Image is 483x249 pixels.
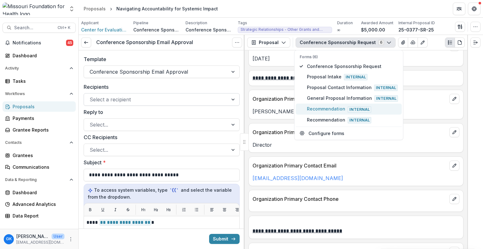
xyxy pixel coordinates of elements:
[81,26,128,33] a: Center for Evaluation Innovation Inc
[56,24,72,31] div: Ctrl + K
[449,194,459,204] button: edit
[253,162,447,169] p: Organization Primary Contact Email
[296,37,396,48] button: Conference Sponsorship Request6
[192,205,202,215] button: List
[13,115,71,122] div: Payments
[219,205,230,215] button: Align center
[3,101,76,112] a: Proposals
[445,37,455,48] button: Plaintext view
[247,37,290,48] button: Proposal
[307,63,398,70] span: Conference Sponsorship Request
[133,26,180,33] p: Conference Sponsorship
[3,175,76,185] button: Open Data & Reporting
[307,95,398,102] span: General Proposal Information
[84,133,236,141] label: CC Recipients
[84,5,106,12] div: Proposals
[84,83,236,91] label: Recipients
[13,164,71,170] div: Communications
[232,205,242,215] button: Align right
[116,5,218,12] div: Navigating Accountability for Systemic Impact
[348,106,371,113] span: Internal
[81,20,99,26] p: Applicant
[13,52,71,59] div: Dashboard
[253,195,447,203] p: Organization Primary Contact Phone
[3,89,76,99] button: Open Workflows
[52,234,64,239] p: User
[3,63,76,73] button: Open Activity
[138,205,148,215] button: H1
[344,74,368,80] span: Internal
[337,20,353,26] p: Duration
[66,40,73,46] span: 45
[449,161,459,171] button: edit
[85,205,95,215] button: Bold
[253,95,447,103] p: Organization Primary Contact Name
[307,116,398,123] span: Recommendation
[253,141,459,149] p: Director
[453,3,465,15] button: Partners
[84,108,236,116] label: Reply to
[169,187,180,194] code: `{{`
[361,26,385,33] p: $5,000.00
[3,150,76,161] a: Grantees
[449,127,459,137] button: edit
[3,38,76,48] button: Notifications45
[151,205,161,215] button: H2
[253,175,343,181] a: [EMAIL_ADDRESS][DOMAIN_NAME]
[455,37,465,48] button: PDF view
[5,178,67,182] span: Data & Reporting
[300,54,398,60] p: Forms (6)
[179,205,189,215] button: List
[13,212,71,219] div: Data Report
[3,187,76,198] a: Dashboard
[67,235,75,243] button: More
[123,205,133,215] button: Strikethrough
[398,20,435,26] p: Internal Proposal ID
[418,37,428,48] button: Edit as form
[13,201,71,207] div: Advanced Analytics
[16,240,64,245] p: [EMAIL_ADDRESS][DOMAIN_NAME]
[3,3,65,15] img: Missouri Foundation for Health logo
[3,162,76,172] a: Communications
[307,73,398,80] span: Proposal Intake
[253,55,459,62] p: [DATE]
[16,233,49,240] p: [PERSON_NAME]
[164,205,174,215] button: H3
[13,127,71,133] div: Grantee Reports
[5,92,67,96] span: Workflows
[375,95,398,102] span: Internal
[361,20,393,26] p: Awarded Amount
[449,94,459,104] button: edit
[3,125,76,135] a: Grantee Reports
[3,199,76,209] a: Advanced Analytics
[253,128,447,136] p: Organization Primary Contact Title
[468,3,480,15] button: Get Help
[307,105,398,112] span: Recommendation
[14,25,54,31] span: Search...
[209,234,240,244] button: Submit
[110,205,120,215] button: Italic
[398,37,408,48] button: View Attached Files
[5,66,67,71] span: Activity
[84,159,236,166] label: Subject
[88,187,236,200] p: To access system variables, type and select the variable from the dropdown.
[81,4,108,13] a: Proposals
[3,23,76,33] button: Search...
[470,37,480,48] button: Expand right
[3,50,76,61] a: Dashboard
[13,40,66,46] span: Notifications
[348,117,371,123] span: Internal
[96,39,193,45] h3: Conference Sponsorship Email Approval
[232,37,242,48] button: Options
[133,20,148,26] p: Pipeline
[186,26,233,33] p: Conference Sponsorship - Navigating Accountability for Systemic Impact
[3,211,76,221] a: Data Report
[207,205,217,215] button: Align left
[186,20,207,26] p: Description
[241,27,329,32] span: Strategic Relationships - Other Grants and Contracts
[67,3,76,15] button: Open entity switcher
[13,78,71,84] div: Tasks
[3,113,76,123] a: Payments
[238,20,247,26] p: Tags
